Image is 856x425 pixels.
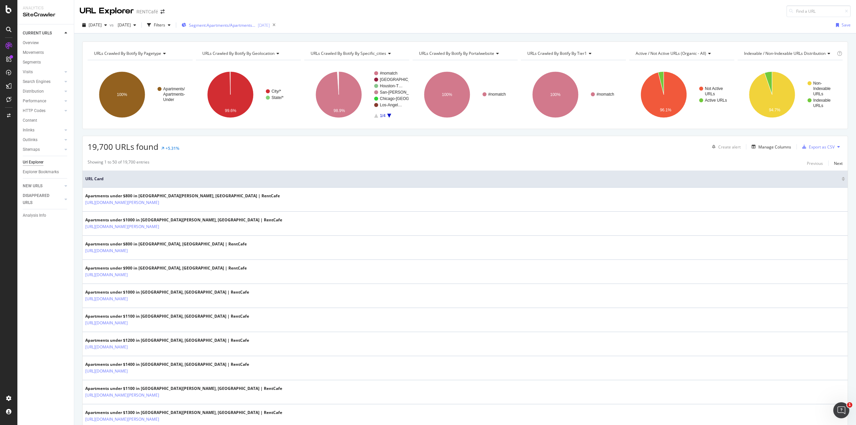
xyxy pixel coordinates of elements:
[85,247,128,254] a: [URL][DOMAIN_NAME]
[807,159,823,167] button: Previous
[488,92,506,97] text: #nomatch
[89,22,102,28] span: 2025 Sep. 17th
[23,98,46,105] div: Performance
[738,66,842,124] svg: A chart.
[23,39,69,46] a: Overview
[660,108,671,112] text: 96.1%
[23,98,63,105] a: Performance
[526,48,620,59] h4: URLs Crawled By Botify By tier1
[23,169,69,176] a: Explorer Bookmarks
[521,66,625,124] div: A chart.
[80,5,134,17] div: URL Explorer
[380,84,403,88] text: Houston-T…
[85,337,249,343] div: Apartments under $1200 in [GEOGRAPHIC_DATA], [GEOGRAPHIC_DATA] | RentCafe
[527,50,587,56] span: URLs Crawled By Botify By tier1
[117,92,127,97] text: 100%
[189,22,256,28] span: Segment: Apartments/Apartments-Under
[813,81,822,86] text: Non-
[85,313,249,319] div: Apartments under $1100 in [GEOGRAPHIC_DATA], [GEOGRAPHIC_DATA] | RentCafe
[154,22,165,28] div: Filters
[85,361,249,367] div: Apartments under $1400 in [GEOGRAPHIC_DATA], [GEOGRAPHIC_DATA] | RentCafe
[749,143,791,151] button: Manage Columns
[85,289,249,295] div: Apartments under $1000 in [GEOGRAPHIC_DATA], [GEOGRAPHIC_DATA] | RentCafe
[413,66,517,124] svg: A chart.
[309,48,403,59] h4: URLs Crawled By Botify By specific_cities
[23,49,44,56] div: Movements
[85,193,280,199] div: Apartments under $800 in [GEOGRAPHIC_DATA][PERSON_NAME], [GEOGRAPHIC_DATA] | RentCafe
[136,8,158,15] div: RENTCafé
[196,66,300,124] svg: A chart.
[705,92,715,96] text: URLs
[23,49,69,56] a: Movements
[115,22,131,28] span: 2025 Jul. 29th
[85,368,128,375] a: [URL][DOMAIN_NAME]
[799,141,835,152] button: Export as CSV
[597,92,614,97] text: #nomatch
[163,97,174,102] text: Under
[163,87,185,91] text: Apartments/
[718,144,741,150] div: Create alert
[85,176,840,182] span: URL Card
[23,136,37,143] div: Outlinks
[629,66,734,124] svg: A chart.
[23,192,63,206] a: DISAPPEARED URLS
[847,402,852,408] span: 1
[23,183,63,190] a: NEW URLS
[636,50,706,56] span: Active / Not Active URLs (organic - all)
[311,50,386,56] span: URLs Crawled By Botify By specific_cities
[166,145,179,151] div: +5.31%
[23,212,46,219] div: Analysis Info
[380,71,398,76] text: #nomatch
[769,108,780,112] text: 94.7%
[85,416,159,423] a: [URL][DOMAIN_NAME][PERSON_NAME]
[85,296,128,302] a: [URL][DOMAIN_NAME]
[23,117,69,124] a: Content
[23,78,63,85] a: Search Engines
[23,159,43,166] div: Url Explorer
[23,107,45,114] div: HTTP Codes
[833,20,851,30] button: Save
[813,103,823,108] text: URLs
[225,108,236,113] text: 99.6%
[834,159,843,167] button: Next
[705,98,727,103] text: Active URLs
[85,272,128,278] a: [URL][DOMAIN_NAME]
[163,92,185,97] text: Apartments-
[23,127,34,134] div: Inlinks
[85,241,247,247] div: Apartments under $800 in [GEOGRAPHIC_DATA], [GEOGRAPHIC_DATA] | RentCafe
[833,402,849,418] iframe: Intercom live chat
[88,159,149,167] div: Showing 1 to 50 of 19,700 entries
[786,5,851,17] input: Find a URL
[23,212,69,219] a: Analysis Info
[304,66,409,124] svg: A chart.
[23,136,63,143] a: Outlinks
[23,59,41,66] div: Segments
[813,98,831,103] text: Indexable
[110,22,115,28] span: vs
[842,22,851,28] div: Save
[23,30,63,37] a: CURRENT URLS
[85,320,128,326] a: [URL][DOMAIN_NAME]
[380,90,425,95] text: San-[PERSON_NAME]…
[23,59,69,66] a: Segments
[85,223,159,230] a: [URL][DOMAIN_NAME][PERSON_NAME]
[418,48,512,59] h4: URLs Crawled By Botify By portalwebsite
[380,113,386,118] text: 1/4
[23,30,52,37] div: CURRENT URLS
[743,48,836,59] h4: Indexable / Non-Indexable URLs Distribution
[202,50,275,56] span: URLs Crawled By Botify By geolocation
[258,22,270,28] div: [DATE]
[807,161,823,166] div: Previous
[550,92,560,97] text: 100%
[23,39,39,46] div: Overview
[634,48,728,59] h4: Active / Not Active URLs
[272,89,281,94] text: City/*
[93,48,187,59] h4: URLs Crawled By Botify By pagetype
[85,217,282,223] div: Apartments under $1000 in [GEOGRAPHIC_DATA][PERSON_NAME], [GEOGRAPHIC_DATA] | RentCafe
[94,50,161,56] span: URLs Crawled By Botify By pagetype
[23,117,37,124] div: Content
